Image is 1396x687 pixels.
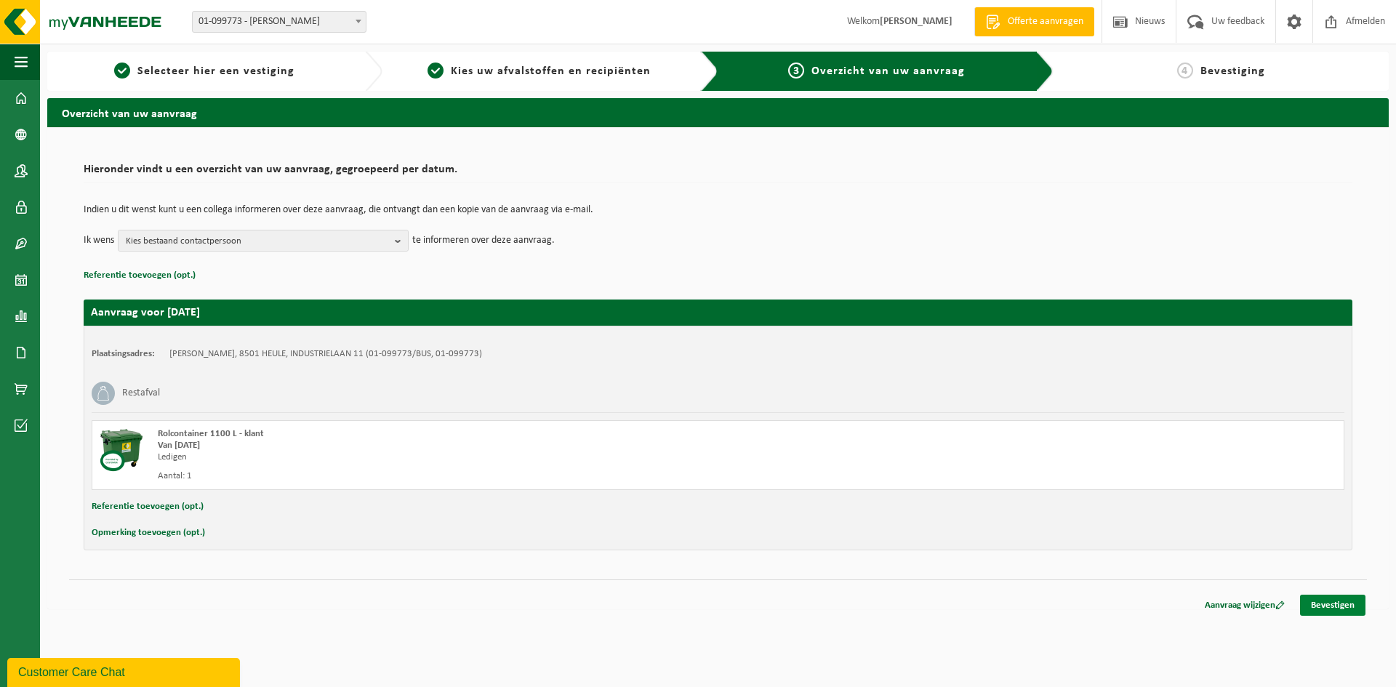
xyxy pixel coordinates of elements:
span: Bevestiging [1200,65,1265,77]
strong: Van [DATE] [158,441,200,450]
span: Kies bestaand contactpersoon [126,230,389,252]
h3: Restafval [122,382,160,405]
span: Kies uw afvalstoffen en recipiënten [451,65,651,77]
span: Offerte aanvragen [1004,15,1087,29]
iframe: chat widget [7,655,243,687]
h2: Hieronder vindt u een overzicht van uw aanvraag, gegroepeerd per datum. [84,164,1352,183]
h2: Overzicht van uw aanvraag [47,98,1389,126]
span: 4 [1177,63,1193,79]
strong: Aanvraag voor [DATE] [91,307,200,318]
span: 3 [788,63,804,79]
span: 2 [428,63,444,79]
p: Indien u dit wenst kunt u een collega informeren over deze aanvraag, die ontvangt dan een kopie v... [84,205,1352,215]
div: Ledigen [158,451,777,463]
a: Bevestigen [1300,595,1365,616]
a: Aanvraag wijzigen [1194,595,1296,616]
td: [PERSON_NAME], 8501 HEULE, INDUSTRIELAAN 11 (01-099773/BUS, 01-099773) [169,348,482,360]
a: 1Selecteer hier een vestiging [55,63,353,80]
a: Offerte aanvragen [974,7,1094,36]
span: Selecteer hier een vestiging [137,65,294,77]
span: 1 [114,63,130,79]
p: te informeren over deze aanvraag. [412,230,555,252]
button: Referentie toevoegen (opt.) [92,497,204,516]
span: 01-099773 - COGHE GEERT - HEULE [192,11,366,33]
p: Ik wens [84,230,114,252]
span: Overzicht van uw aanvraag [811,65,965,77]
strong: [PERSON_NAME] [880,16,952,27]
a: 2Kies uw afvalstoffen en recipiënten [390,63,689,80]
span: Rolcontainer 1100 L - klant [158,429,264,438]
button: Opmerking toevoegen (opt.) [92,523,205,542]
button: Referentie toevoegen (opt.) [84,266,196,285]
img: WB-1100-CU.png [100,428,143,472]
button: Kies bestaand contactpersoon [118,230,409,252]
strong: Plaatsingsadres: [92,349,155,358]
div: Aantal: 1 [158,470,777,482]
span: 01-099773 - COGHE GEERT - HEULE [193,12,366,32]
